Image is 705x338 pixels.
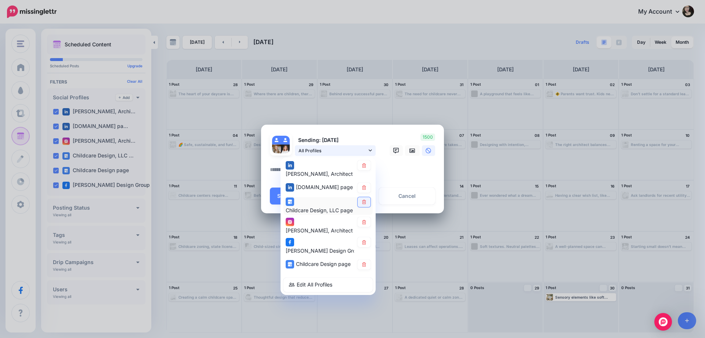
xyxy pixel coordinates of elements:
[270,188,315,204] button: Schedule
[286,260,294,268] img: google_business-square.png
[295,136,376,145] p: Sending: [DATE]
[379,188,435,204] a: Cancel
[281,136,290,145] img: user_default_image.png
[286,161,294,170] img: linkedin-square.png
[299,147,367,154] span: All Profiles
[286,171,365,177] span: [PERSON_NAME], Architect feed
[286,198,294,206] img: google_business-square.png
[286,248,387,254] span: [PERSON_NAME] Design Group LLC page
[281,145,290,153] img: ACg8ocIlCG6dA0v2ciFHIjlwobABclKltGAGlCuJQJYiSLnFdS_-Nb_2s96-c-82275.png
[283,278,373,292] a: Edit All Profiles
[420,134,435,141] span: 1500
[286,207,353,213] span: Childcare Design, LLC page
[286,238,294,246] img: facebook-square.png
[296,184,353,190] span: [DOMAIN_NAME] page
[286,183,294,192] img: linkedin-square.png
[286,227,374,234] span: [PERSON_NAME], Architect account
[272,136,281,145] img: user_default_image.png
[272,145,281,153] img: 405530429_330392223058702_7599732348348111188_n-bsa142292.jpg
[277,193,301,199] span: Schedule
[296,261,351,267] span: Childcare Design page
[654,313,672,331] div: Open Intercom Messenger
[286,218,294,226] img: instagram-square.png
[295,145,376,156] a: All Profiles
